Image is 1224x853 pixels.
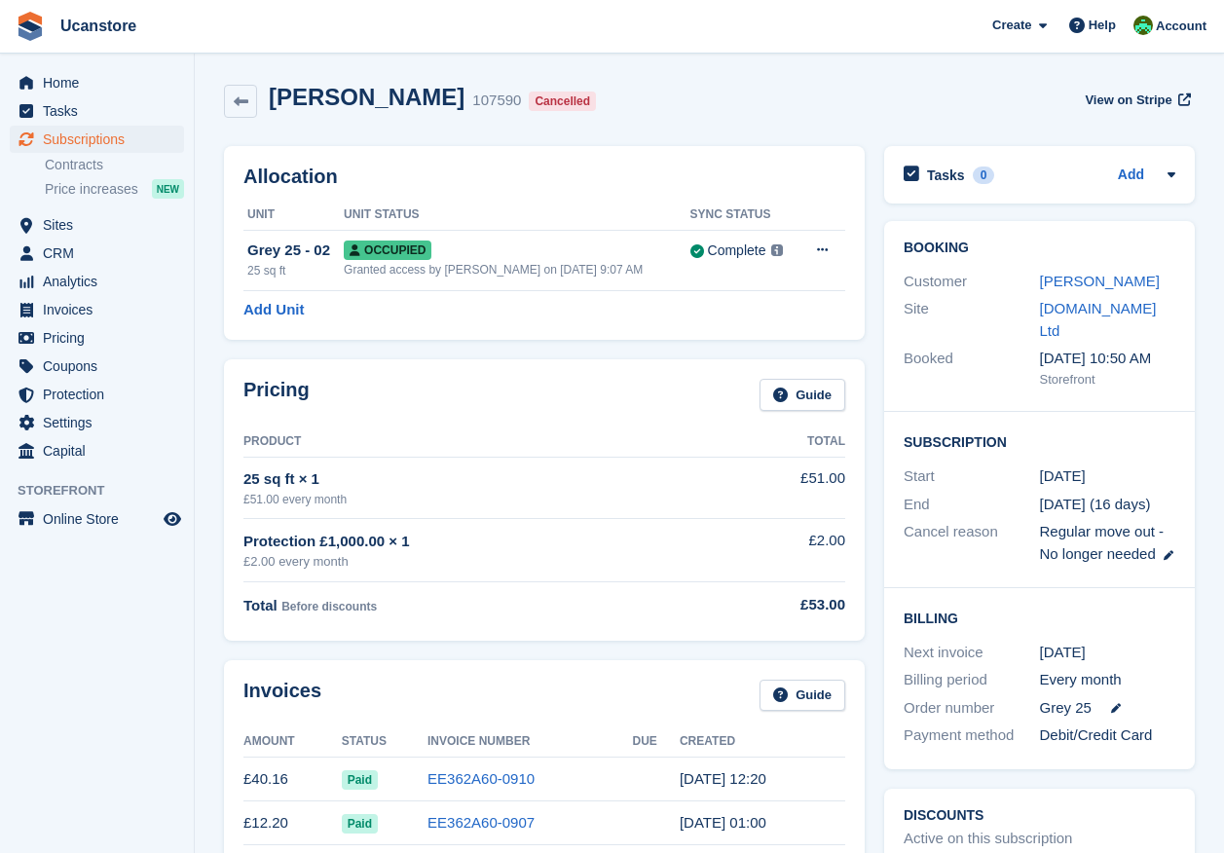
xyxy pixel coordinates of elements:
span: Online Store [43,505,160,533]
a: menu [10,437,184,464]
div: Storefront [1040,370,1176,389]
h2: Allocation [243,166,845,188]
span: Account [1156,17,1206,36]
span: Paid [342,814,378,834]
img: Leanne Tythcott [1133,16,1153,35]
a: View on Stripe [1077,84,1195,116]
a: menu [10,296,184,323]
h2: Billing [904,608,1175,627]
th: Unit Status [344,200,689,231]
span: [DATE] (16 days) [1040,496,1151,512]
div: Every month [1040,669,1176,691]
span: Tasks [43,97,160,125]
div: Payment method [904,724,1040,747]
span: Occupied [344,241,431,260]
div: 0 [973,167,995,184]
span: Analytics [43,268,160,295]
a: menu [10,268,184,295]
time: 2025-09-12 00:00:08 UTC [680,814,766,831]
a: Add [1118,165,1144,187]
a: menu [10,69,184,96]
time: 2025-09-12 11:20:11 UTC [680,770,766,787]
span: Before discounts [281,600,377,613]
time: 2025-09-12 00:00:00 UTC [1040,465,1086,488]
div: Start [904,465,1040,488]
a: menu [10,97,184,125]
a: Guide [760,680,845,712]
h2: Invoices [243,680,321,712]
th: Product [243,426,718,458]
h2: Pricing [243,379,310,411]
div: Cancelled [529,92,596,111]
a: Preview store [161,507,184,531]
span: Settings [43,409,160,436]
a: EE362A60-0910 [427,770,535,787]
div: £2.00 every month [243,552,718,572]
span: Regular move out - No longer needed [1040,523,1165,562]
a: menu [10,381,184,408]
a: Price increases NEW [45,178,184,200]
div: Debit/Credit Card [1040,724,1176,747]
th: Unit [243,200,344,231]
span: CRM [43,240,160,267]
div: Customer [904,271,1040,293]
a: menu [10,126,184,153]
h2: Tasks [927,167,965,184]
a: menu [10,505,184,533]
div: Next invoice [904,642,1040,664]
div: NEW [152,179,184,199]
th: Created [680,726,845,758]
span: Price increases [45,180,138,199]
div: 25 sq ft [247,262,344,279]
a: Add Unit [243,299,304,321]
a: menu [10,324,184,352]
div: Order number [904,697,1040,720]
td: £2.00 [718,519,845,582]
span: Home [43,69,160,96]
div: 25 sq ft × 1 [243,468,718,491]
a: menu [10,352,184,380]
a: menu [10,211,184,239]
a: EE362A60-0907 [427,814,535,831]
div: End [904,494,1040,516]
span: Invoices [43,296,160,323]
span: Protection [43,381,160,408]
a: Contracts [45,156,184,174]
a: [DOMAIN_NAME] Ltd [1040,300,1157,339]
div: [DATE] [1040,642,1176,664]
img: stora-icon-8386f47178a22dfd0bd8f6a31ec36ba5ce8667c1dd55bd0f319d3a0aa187defe.svg [16,12,45,41]
span: Create [992,16,1031,35]
th: Sync Status [690,200,798,231]
div: [DATE] 10:50 AM [1040,348,1176,370]
span: Sites [43,211,160,239]
span: Storefront [18,481,194,501]
div: 107590 [472,90,521,112]
span: Coupons [43,352,160,380]
span: Paid [342,770,378,790]
th: Due [633,726,680,758]
a: [PERSON_NAME] [1040,273,1160,289]
div: Protection £1,000.00 × 1 [243,531,718,553]
a: Ucanstore [53,10,144,42]
span: Pricing [43,324,160,352]
span: Total [243,597,278,613]
div: Granted access by [PERSON_NAME] on [DATE] 9:07 AM [344,261,689,278]
div: Active on this subscription [904,828,1072,850]
th: Invoice Number [427,726,632,758]
a: menu [10,409,184,436]
span: Help [1089,16,1116,35]
div: £53.00 [718,594,845,616]
div: Grey 25 - 02 [247,240,344,262]
img: icon-info-grey-7440780725fd019a000dd9b08b2336e03edf1995a4989e88bcd33f0948082b44.svg [771,244,783,256]
th: Status [342,726,427,758]
div: Site [904,298,1040,342]
h2: Booking [904,241,1175,256]
td: £40.16 [243,758,342,801]
span: Grey 25 [1040,697,1092,720]
div: Cancel reason [904,521,1040,565]
span: View on Stripe [1085,91,1171,110]
a: Guide [760,379,845,411]
h2: [PERSON_NAME] [269,84,464,110]
td: £12.20 [243,801,342,845]
h2: Subscription [904,431,1175,451]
